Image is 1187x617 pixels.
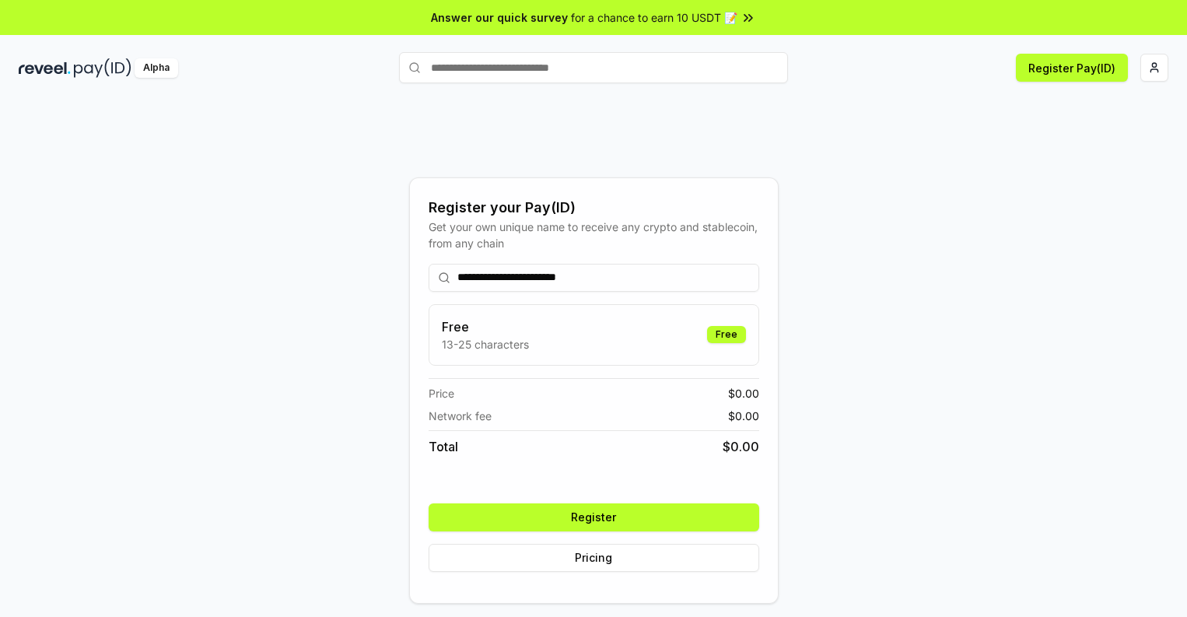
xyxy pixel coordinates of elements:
[728,385,759,401] span: $ 0.00
[442,336,529,352] p: 13-25 characters
[1016,54,1128,82] button: Register Pay(ID)
[728,408,759,424] span: $ 0.00
[429,385,454,401] span: Price
[571,9,737,26] span: for a chance to earn 10 USDT 📝
[429,197,759,219] div: Register your Pay(ID)
[74,58,131,78] img: pay_id
[723,437,759,456] span: $ 0.00
[707,326,746,343] div: Free
[429,219,759,251] div: Get your own unique name to receive any crypto and stablecoin, from any chain
[135,58,178,78] div: Alpha
[431,9,568,26] span: Answer our quick survey
[429,503,759,531] button: Register
[429,544,759,572] button: Pricing
[429,437,458,456] span: Total
[429,408,492,424] span: Network fee
[19,58,71,78] img: reveel_dark
[442,317,529,336] h3: Free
